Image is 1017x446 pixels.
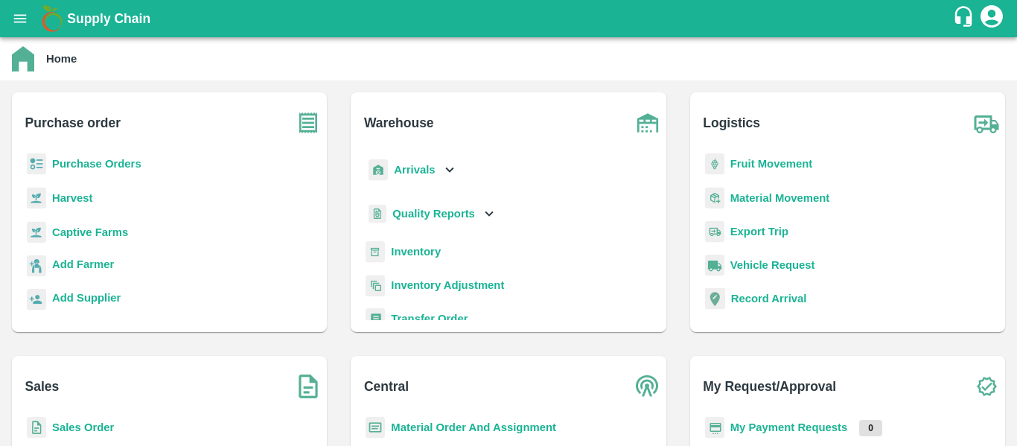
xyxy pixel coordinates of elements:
img: whTransfer [366,308,385,330]
div: account of current user [978,3,1005,34]
div: Arrivals [366,153,458,187]
img: purchase [290,104,327,141]
p: 0 [859,420,882,436]
b: Purchase order [25,112,121,133]
b: Arrivals [394,164,435,176]
div: Quality Reports [366,199,497,229]
img: harvest [27,221,46,243]
a: Inventory Adjustment [391,279,504,291]
b: Quality Reports [392,208,475,220]
a: Captive Farms [52,226,128,238]
a: Material Movement [730,192,830,204]
b: Add Farmer [52,258,114,270]
b: Home [46,53,77,65]
img: vehicle [705,255,724,276]
b: My Request/Approval [703,376,836,397]
img: delivery [705,221,724,243]
a: Harvest [52,192,92,204]
a: Sales Order [52,421,114,433]
img: fruit [705,153,724,175]
b: Add Supplier [52,292,121,304]
img: whArrival [369,159,388,181]
img: whInventory [366,241,385,263]
b: Warehouse [364,112,434,133]
img: sales [27,417,46,439]
a: Record Arrival [731,293,807,305]
img: qualityReport [369,205,386,223]
img: recordArrival [705,288,725,309]
img: payment [705,417,724,439]
img: material [705,187,724,209]
a: Material Order And Assignment [391,421,556,433]
b: Logistics [703,112,760,133]
img: centralMaterial [366,417,385,439]
button: open drawer [3,1,37,36]
img: check [968,368,1005,405]
img: home [12,46,34,71]
b: Sales [25,376,60,397]
img: farmer [27,255,46,277]
img: logo [37,4,67,34]
img: inventory [366,275,385,296]
img: soSales [290,368,327,405]
a: My Payment Requests [730,421,848,433]
a: Transfer Order [391,313,468,325]
b: Supply Chain [67,11,150,26]
img: reciept [27,153,46,175]
a: Purchase Orders [52,158,141,170]
b: Central [364,376,409,397]
img: harvest [27,187,46,209]
a: Supply Chain [67,8,952,29]
a: Fruit Movement [730,158,813,170]
div: customer-support [952,5,978,32]
a: Add Farmer [52,256,114,276]
img: central [629,368,666,405]
a: Add Supplier [52,290,121,310]
img: warehouse [629,104,666,141]
a: Inventory [391,246,441,258]
img: truck [968,104,1005,141]
a: Vehicle Request [730,259,815,271]
a: Export Trip [730,226,788,238]
img: supplier [27,289,46,310]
